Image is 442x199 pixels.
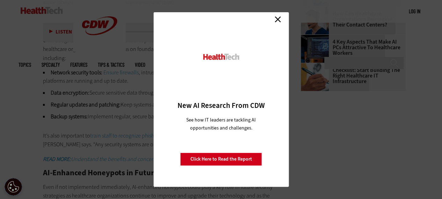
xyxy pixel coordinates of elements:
[5,178,22,196] div: Cookie Settings
[5,178,22,196] button: Open Preferences
[180,153,262,166] a: Click Here to Read the Report
[202,53,240,60] img: HealthTech_0.png
[166,101,276,110] h3: New AI Research From CDW
[178,116,264,132] p: See how IT leaders are tackling AI opportunities and challenges.
[273,14,283,24] a: Close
